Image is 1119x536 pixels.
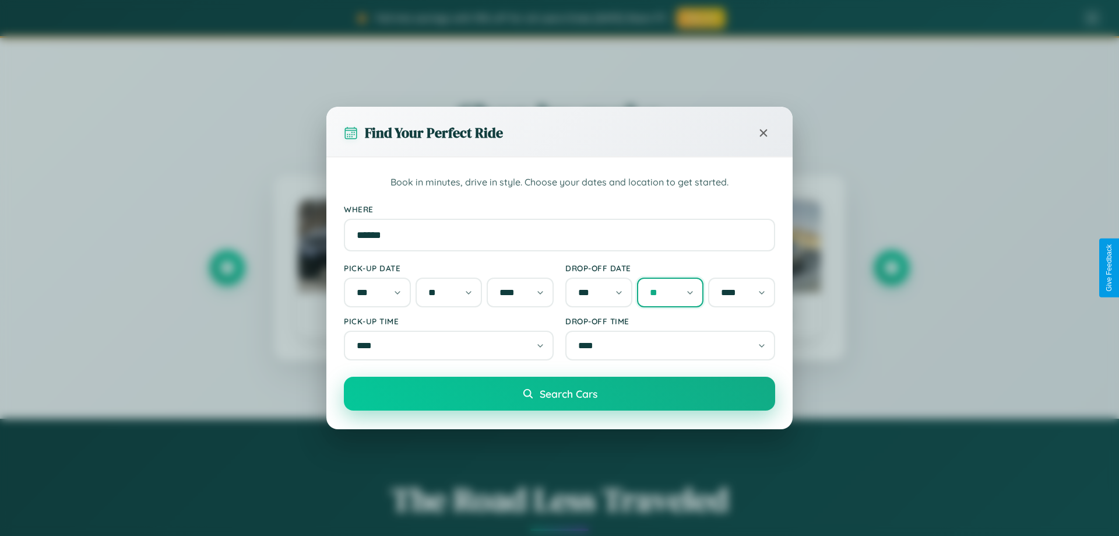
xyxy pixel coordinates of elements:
label: Pick-up Date [344,263,554,273]
label: Drop-off Time [565,316,775,326]
span: Search Cars [540,387,597,400]
button: Search Cars [344,377,775,411]
label: Drop-off Date [565,263,775,273]
label: Where [344,204,775,214]
p: Book in minutes, drive in style. Choose your dates and location to get started. [344,175,775,190]
h3: Find Your Perfect Ride [365,123,503,142]
label: Pick-up Time [344,316,554,326]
